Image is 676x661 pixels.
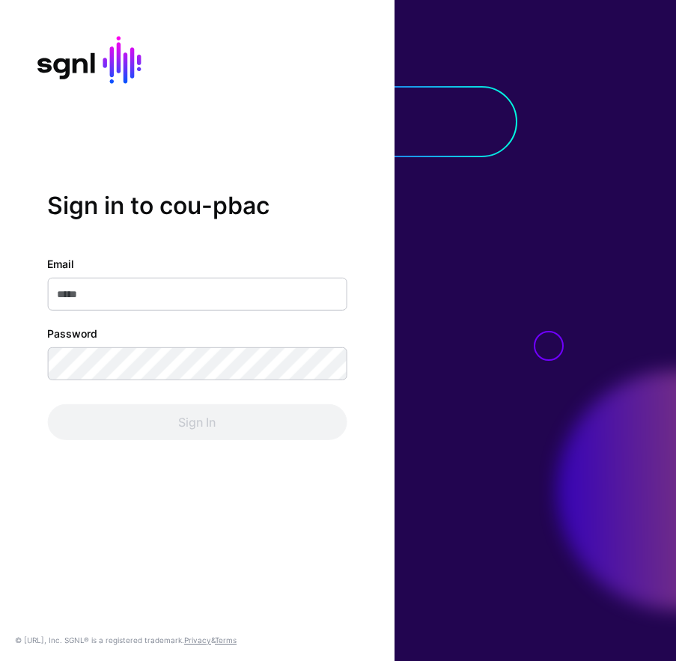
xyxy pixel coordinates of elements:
[15,634,237,646] div: © [URL], Inc. SGNL® is a registered trademark. &
[184,636,211,645] a: Privacy
[47,326,97,341] label: Password
[47,256,74,272] label: Email
[215,636,237,645] a: Terms
[47,191,347,219] h2: Sign in to cou-pbac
